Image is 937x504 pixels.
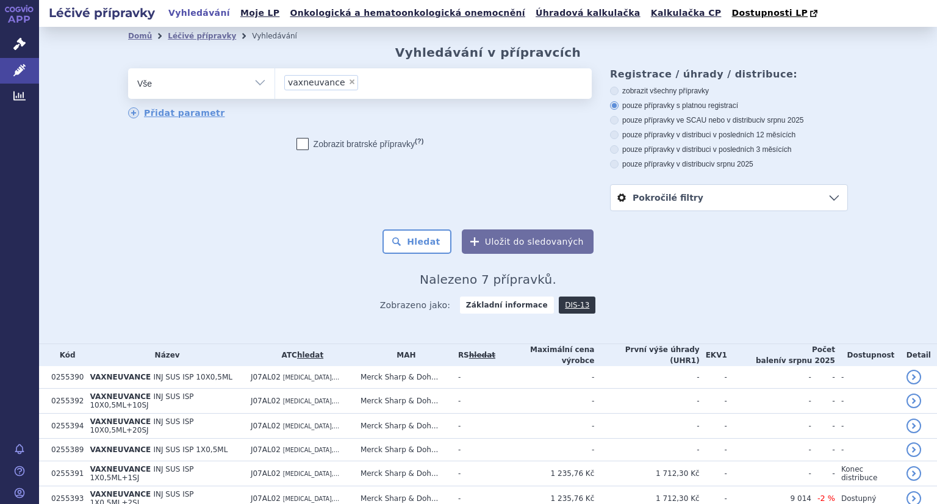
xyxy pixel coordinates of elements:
[835,439,900,461] td: -
[452,461,495,486] td: -
[45,461,84,486] td: 0255391
[90,392,151,401] span: VAXNEUVANCE
[594,366,699,389] td: -
[727,389,811,414] td: -
[237,5,283,21] a: Moje LP
[727,439,811,461] td: -
[165,5,234,21] a: Vyhledávání
[39,4,165,21] h2: Léčivé přípravky
[251,397,281,405] span: J07AL02
[811,461,835,486] td: -
[700,414,727,439] td: -
[727,366,811,389] td: -
[811,439,835,461] td: -
[354,366,452,389] td: Merck Sharp & Doh...
[45,389,84,414] td: 0255392
[611,185,847,211] a: Pokročilé filtry
[559,297,595,314] a: DIS-13
[835,414,900,439] td: -
[452,366,495,389] td: -
[594,344,699,366] th: První výše úhrady (UHR1)
[45,439,84,461] td: 0255389
[168,32,236,40] a: Léčivé přípravky
[283,447,339,453] span: [MEDICAL_DATA],...
[251,494,281,503] span: J07AL02
[362,74,368,90] input: vaxneuvance
[610,101,848,110] label: pouze přípravky s platnou registrací
[594,439,699,461] td: -
[245,344,354,366] th: ATC
[700,366,727,389] td: -
[380,297,451,314] span: Zobrazeno jako:
[90,465,193,482] span: INJ SUS ISP 1X0,5ML+1SJ
[532,5,644,21] a: Úhradová kalkulačka
[906,466,921,481] a: detail
[610,68,848,80] h3: Registrace / úhrady / distribuce:
[761,116,803,124] span: v srpnu 2025
[700,344,727,366] th: EKV1
[817,494,835,503] span: -2 %
[495,414,594,439] td: -
[382,229,451,254] button: Hledat
[45,344,84,366] th: Kód
[283,470,339,477] span: [MEDICAL_DATA],...
[297,351,323,359] a: hledat
[45,414,84,439] td: 0255394
[495,389,594,414] td: -
[835,389,900,414] td: -
[90,417,193,434] span: INJ SUS ISP 10X0,5ML+20SJ
[90,417,151,426] span: VAXNEUVANCE
[811,414,835,439] td: -
[835,366,900,389] td: -
[90,392,193,409] span: INJ SUS ISP 10X0,5ML+10SJ
[460,297,554,314] strong: Základní informace
[727,461,811,486] td: -
[610,86,848,96] label: zobrazit všechny přípravky
[727,414,811,439] td: -
[296,138,424,150] label: Zobrazit bratrské přípravky
[700,389,727,414] td: -
[711,160,753,168] span: v srpnu 2025
[700,439,727,461] td: -
[495,439,594,461] td: -
[45,366,84,389] td: 0255390
[283,495,339,502] span: [MEDICAL_DATA],...
[354,414,452,439] td: Merck Sharp & Doh...
[610,115,848,125] label: pouze přípravky ve SCAU nebo v distribuci
[495,366,594,389] td: -
[90,373,151,381] span: VAXNEUVANCE
[495,461,594,486] td: 1 235,76 Kč
[395,45,581,60] h2: Vyhledávání v přípravcích
[594,461,699,486] td: 1 712,30 Kč
[251,373,281,381] span: J07AL02
[835,461,900,486] td: Konec distribuce
[354,344,452,366] th: MAH
[727,344,835,366] th: Počet balení
[128,32,152,40] a: Domů
[462,229,594,254] button: Uložit do sledovaných
[452,344,495,366] th: RS
[811,389,835,414] td: -
[835,344,900,366] th: Dostupnost
[452,389,495,414] td: -
[495,344,594,366] th: Maximální cena výrobce
[906,370,921,384] a: detail
[128,107,225,118] a: Přidat parametr
[348,78,356,85] span: ×
[610,159,848,169] label: pouze přípravky v distribuci
[90,445,151,454] span: VAXNEUVANCE
[452,414,495,439] td: -
[354,439,452,461] td: Merck Sharp & Doh...
[251,445,281,454] span: J07AL02
[251,469,281,478] span: J07AL02
[354,461,452,486] td: Merck Sharp & Doh...
[781,356,835,365] span: v srpnu 2025
[906,442,921,457] a: detail
[900,344,937,366] th: Detail
[610,145,848,154] label: pouze přípravky v distribuci v posledních 3 měsících
[700,461,727,486] td: -
[594,414,699,439] td: -
[415,137,423,145] abbr: (?)
[251,422,281,430] span: J07AL02
[906,394,921,408] a: detail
